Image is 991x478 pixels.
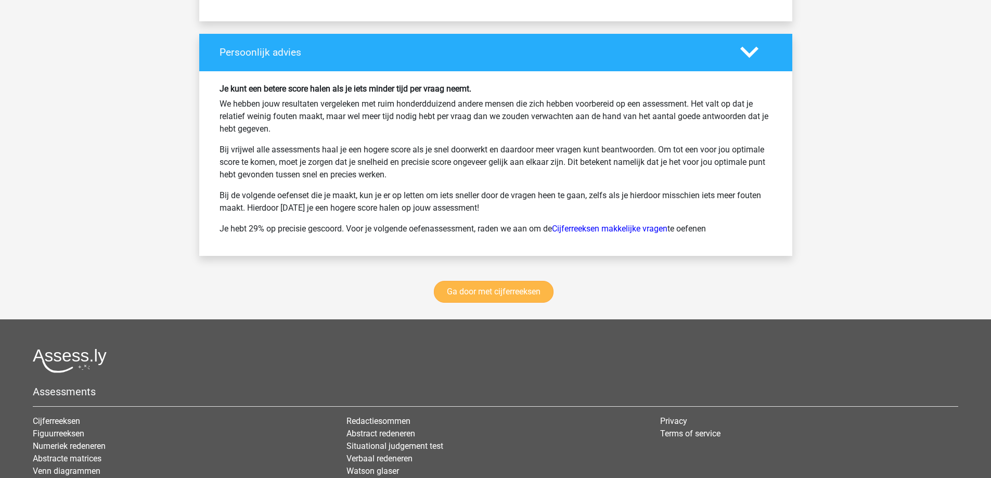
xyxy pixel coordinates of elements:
p: We hebben jouw resultaten vergeleken met ruim honderdduizend andere mensen die zich hebben voorbe... [220,98,772,135]
h6: Je kunt een betere score halen als je iets minder tijd per vraag neemt. [220,84,772,94]
a: Redactiesommen [346,416,410,426]
a: Ga door met cijferreeksen [434,281,554,303]
h4: Persoonlijk advies [220,46,725,58]
a: Figuurreeksen [33,429,84,438]
a: Watson glaser [346,466,399,476]
a: Verbaal redeneren [346,454,413,463]
a: Situational judgement test [346,441,443,451]
a: Terms of service [660,429,720,438]
p: Bij vrijwel alle assessments haal je een hogere score als je snel doorwerkt en daardoor meer vrag... [220,144,772,181]
p: Bij de volgende oefenset die je maakt, kun je er op letten om iets sneller door de vragen heen te... [220,189,772,214]
a: Abstracte matrices [33,454,101,463]
a: Numeriek redeneren [33,441,106,451]
a: Privacy [660,416,687,426]
a: Cijferreeksen [33,416,80,426]
a: Cijferreeksen makkelijke vragen [552,224,667,234]
a: Abstract redeneren [346,429,415,438]
a: Venn diagrammen [33,466,100,476]
h5: Assessments [33,385,958,398]
img: Assessly logo [33,348,107,373]
p: Je hebt 29% op precisie gescoord. Voor je volgende oefenassessment, raden we aan om de te oefenen [220,223,772,235]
